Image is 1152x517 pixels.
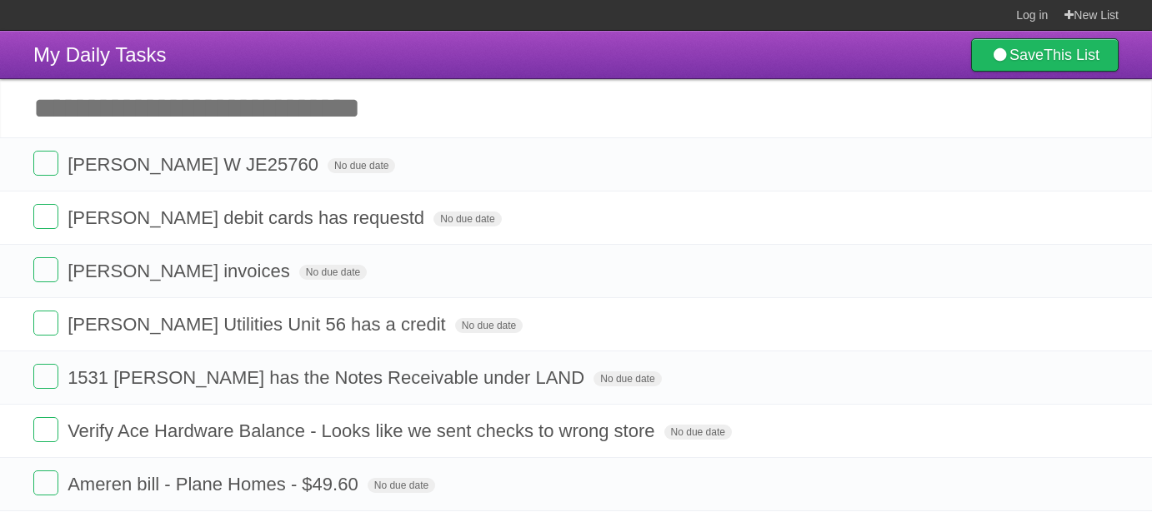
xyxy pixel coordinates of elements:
span: No due date [664,425,732,440]
span: No due date [594,371,661,386]
label: Done [33,470,58,495]
a: SaveThis List [971,38,1119,72]
label: Done [33,417,58,442]
span: My Daily Tasks [33,43,167,66]
label: Done [33,151,58,176]
label: Done [33,364,58,389]
label: Done [33,204,58,229]
span: [PERSON_NAME] W JE25760 [68,154,323,175]
span: Ameren bill - Plane Homes - $49.60 [68,474,363,495]
span: [PERSON_NAME] invoices [68,261,294,281]
span: No due date [299,265,367,280]
span: [PERSON_NAME] Utilities Unit 56 has a credit [68,314,450,335]
span: Verify Ace Hardware Balance - Looks like we sent checks to wrong store [68,420,659,441]
span: 1531 [PERSON_NAME] has the Notes Receivable under LAND [68,367,589,388]
label: Done [33,311,58,336]
span: No due date [433,211,501,226]
b: This List [1044,47,1099,63]
span: No due date [455,318,523,333]
span: No due date [368,478,435,493]
label: Done [33,257,58,282]
span: [PERSON_NAME] debit cards has requestd [68,207,428,228]
span: No due date [328,158,395,173]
